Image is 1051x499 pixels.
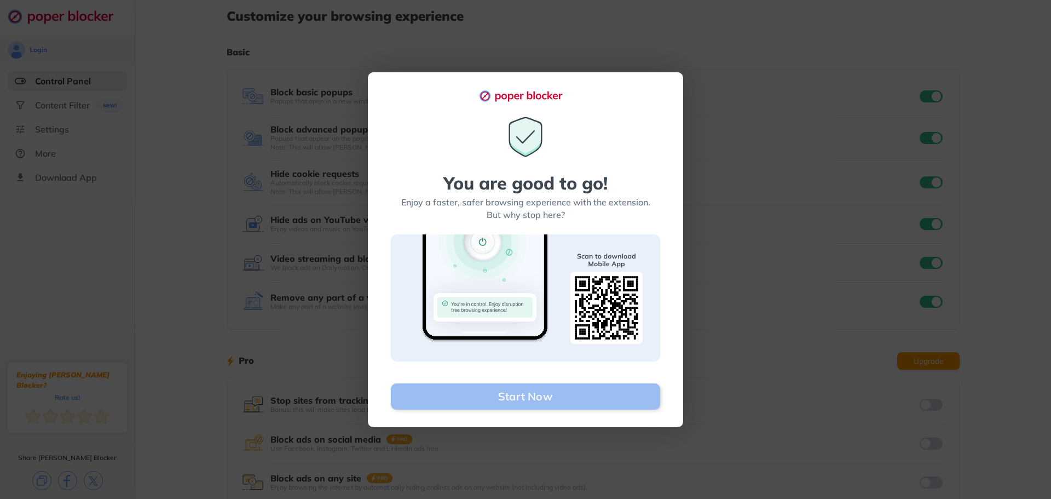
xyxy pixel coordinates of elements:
[391,383,660,410] button: Start Now
[504,115,547,159] img: You are good to go icon
[401,196,650,209] div: Enjoy a faster, safer browsing experience with the extension.
[391,234,660,362] img: Scan to download banner
[487,209,565,221] div: But why stop here?
[443,174,608,192] div: You are good to go!
[479,90,572,102] img: logo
